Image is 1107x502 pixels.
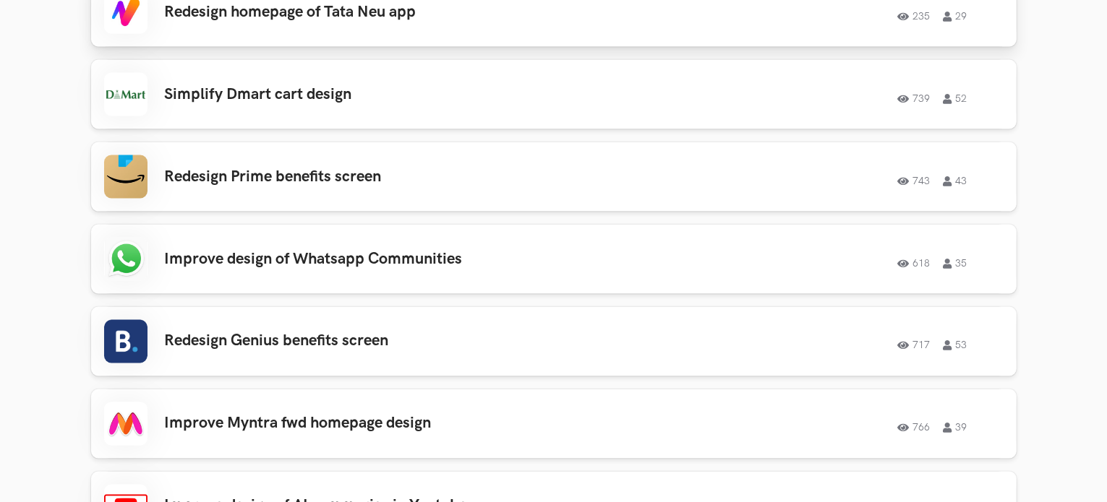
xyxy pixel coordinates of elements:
span: 35 [944,259,967,269]
span: 52 [944,94,967,104]
span: 29 [944,12,967,22]
span: 39 [944,423,967,433]
span: 766 [898,423,931,433]
h3: Improve Myntra fwd homepage design [165,415,576,433]
span: 43 [944,176,967,186]
h3: Redesign Prime benefits screen [165,168,576,186]
span: 743 [898,176,931,186]
span: 235 [898,12,931,22]
a: Improve design of Whatsapp Communities 618 35 [91,225,1017,294]
h3: Redesign homepage of Tata Neu app [165,3,576,22]
a: Redesign Prime benefits screen 743 43 [91,142,1017,212]
span: 618 [898,259,931,269]
a: Simplify Dmart cart design 739 52 [91,60,1017,129]
a: Redesign Genius benefits screen 717 53 [91,307,1017,376]
span: 717 [898,341,931,351]
a: Improve Myntra fwd homepage design 766 39 [91,389,1017,459]
h3: Redesign Genius benefits screen [165,332,576,351]
span: 53 [944,341,967,351]
span: 739 [898,94,931,104]
h3: Simplify Dmart cart design [165,85,576,104]
h3: Improve design of Whatsapp Communities [165,250,576,269]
